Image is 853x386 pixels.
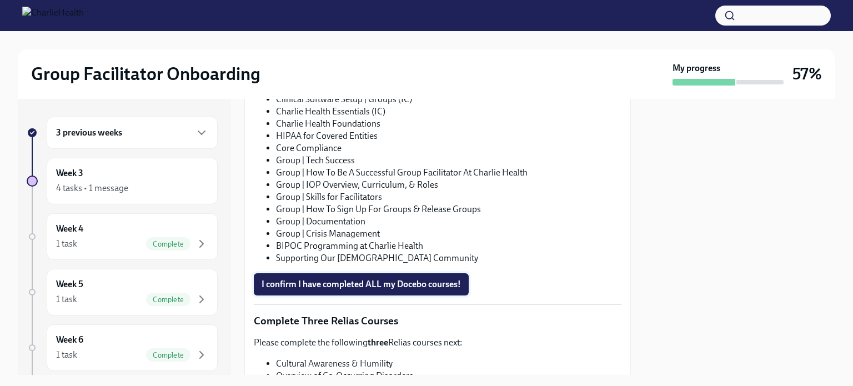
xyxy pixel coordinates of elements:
h6: Week 4 [56,223,83,235]
li: Clinical Software Setup | Groups (IC) [276,93,621,106]
h6: Week 6 [56,334,83,346]
div: 1 task [56,293,77,305]
button: I confirm I have completed ALL my Docebo courses! [254,273,469,295]
li: Charlie Health Foundations [276,118,621,130]
li: Group | Tech Success [276,154,621,167]
span: Complete [146,351,190,359]
li: Group | Crisis Management [276,228,621,240]
h6: Week 3 [56,167,83,179]
div: 1 task [56,349,77,361]
strong: My progress [673,62,720,74]
p: Please complete the following Relias courses next: [254,337,621,349]
strong: three [368,337,388,348]
li: Group | How To Sign Up For Groups & Release Groups [276,203,621,215]
a: Week 41 taskComplete [27,213,218,260]
li: HIPAA for Covered Entities [276,130,621,142]
span: Complete [146,295,190,304]
div: 1 task [56,238,77,250]
div: 4 tasks • 1 message [56,182,128,194]
h3: 57% [792,64,822,84]
li: Group | Documentation [276,215,621,228]
li: Charlie Health Essentials (IC) [276,106,621,118]
span: I confirm I have completed ALL my Docebo courses! [262,279,461,290]
a: Week 51 taskComplete [27,269,218,315]
li: Supporting Our [DEMOGRAPHIC_DATA] Community [276,252,621,264]
a: Week 34 tasks • 1 message [27,158,218,204]
a: Week 61 taskComplete [27,324,218,371]
img: CharlieHealth [22,7,84,24]
li: Core Compliance [276,142,621,154]
li: Cultural Awareness & Humility [276,358,621,370]
h6: Week 5 [56,278,83,290]
li: BIPOC Programming at Charlie Health [276,240,621,252]
li: Group | IOP Overview, Curriculum, & Roles [276,179,621,191]
li: Overview of Co-Occurring Disorders [276,370,621,382]
div: 3 previous weeks [47,117,218,149]
h2: Group Facilitator Onboarding [31,63,260,85]
li: Group | Skills for Facilitators [276,191,621,203]
li: Group | How To Be A Successful Group Facilitator At Charlie Health [276,167,621,179]
span: Complete [146,240,190,248]
p: Complete Three Relias Courses [254,314,621,328]
h6: 3 previous weeks [56,127,122,139]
